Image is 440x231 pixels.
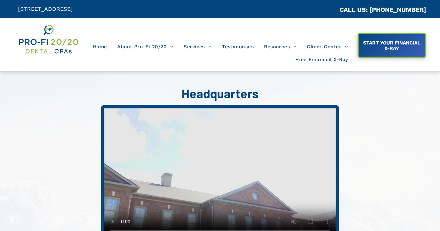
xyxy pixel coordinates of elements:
[290,53,353,66] a: Free Financial X-Ray
[358,33,426,58] a: START YOUR FINANCIAL X-RAY
[302,40,353,53] a: Client Center
[310,7,339,13] span: CA::CALLC
[18,23,79,55] img: Get Dental CPA Consulting, Bookkeeping, & Bank Loans
[18,6,73,12] span: [STREET_ADDRESS]
[217,40,259,53] a: Testimonials
[182,86,258,101] span: Headquarters
[88,40,112,53] a: Home
[339,6,426,13] a: CALL US: [PHONE_NUMBER]
[112,40,178,53] a: About Pro-Fi 20/20
[178,40,217,53] a: Services
[359,36,424,55] span: START YOUR FINANCIAL X-RAY
[259,40,302,53] a: Resources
